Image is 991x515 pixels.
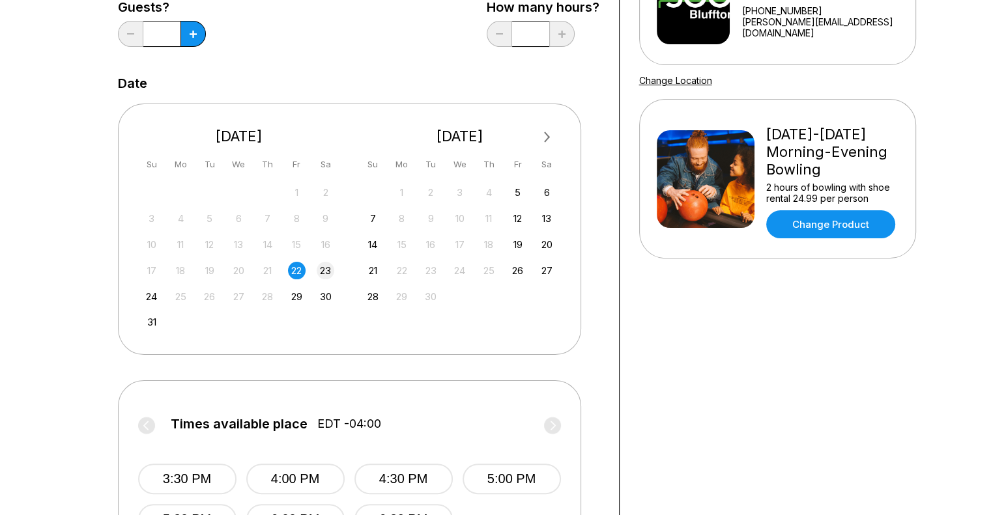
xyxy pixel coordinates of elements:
span: Times available place [171,417,308,431]
div: [PHONE_NUMBER] [741,5,910,16]
div: Not available Friday, August 15th, 2025 [288,236,306,253]
div: Not available Saturday, August 2nd, 2025 [317,184,334,201]
button: 4:00 PM [246,464,345,494]
div: Choose Saturday, September 13th, 2025 [538,210,556,227]
div: Choose Friday, September 26th, 2025 [509,262,526,279]
img: Friday-Sunday Morning-Evening Bowling [657,130,754,228]
a: Change Product [766,210,895,238]
div: Not available Monday, September 8th, 2025 [393,210,410,227]
div: month 2025-09 [362,182,558,305]
div: Not available Saturday, August 9th, 2025 [317,210,334,227]
div: Sa [538,156,556,173]
div: Tu [422,156,440,173]
div: Choose Friday, September 5th, 2025 [509,184,526,201]
div: Not available Wednesday, September 3rd, 2025 [451,184,468,201]
div: Mo [172,156,190,173]
div: Not available Sunday, August 3rd, 2025 [143,210,160,227]
div: Not available Wednesday, August 6th, 2025 [230,210,248,227]
div: Choose Friday, September 12th, 2025 [509,210,526,227]
a: [PERSON_NAME][EMAIL_ADDRESS][DOMAIN_NAME] [741,16,910,38]
div: Not available Saturday, August 16th, 2025 [317,236,334,253]
div: Choose Saturday, September 6th, 2025 [538,184,556,201]
div: [DATE] [138,128,340,145]
div: Choose Saturday, August 30th, 2025 [317,288,334,305]
div: Choose Sunday, September 7th, 2025 [364,210,382,227]
div: Not available Thursday, September 18th, 2025 [480,236,498,253]
div: Not available Wednesday, August 13th, 2025 [230,236,248,253]
div: Choose Friday, August 29th, 2025 [288,288,306,305]
div: Su [143,156,160,173]
div: Not available Tuesday, September 23rd, 2025 [422,262,440,279]
div: Th [259,156,276,173]
div: Not available Wednesday, September 17th, 2025 [451,236,468,253]
div: Not available Thursday, August 28th, 2025 [259,288,276,305]
div: We [451,156,468,173]
div: Fr [509,156,526,173]
div: Not available Monday, September 22nd, 2025 [393,262,410,279]
div: Su [364,156,382,173]
button: 3:30 PM [138,464,237,494]
a: Change Location [639,75,712,86]
div: Not available Thursday, August 21st, 2025 [259,262,276,279]
div: Not available Monday, September 15th, 2025 [393,236,410,253]
div: Choose Friday, August 22nd, 2025 [288,262,306,279]
label: Date [118,76,147,90]
button: 5:00 PM [463,464,561,494]
div: Not available Tuesday, August 12th, 2025 [201,236,218,253]
div: Choose Friday, September 19th, 2025 [509,236,526,253]
div: Mo [393,156,410,173]
button: 4:30 PM [354,464,453,494]
div: Not available Wednesday, August 27th, 2025 [230,288,248,305]
button: Next Month [537,127,558,148]
div: Not available Monday, August 25th, 2025 [172,288,190,305]
div: Not available Friday, August 8th, 2025 [288,210,306,227]
div: Not available Tuesday, September 9th, 2025 [422,210,440,227]
div: Choose Sunday, September 14th, 2025 [364,236,382,253]
div: Not available Tuesday, August 5th, 2025 [201,210,218,227]
div: Not available Wednesday, September 10th, 2025 [451,210,468,227]
div: Not available Tuesday, August 26th, 2025 [201,288,218,305]
div: [DATE]-[DATE] Morning-Evening Bowling [766,126,898,178]
div: Not available Tuesday, August 19th, 2025 [201,262,218,279]
div: Not available Thursday, August 14th, 2025 [259,236,276,253]
div: Not available Thursday, September 25th, 2025 [480,262,498,279]
div: Not available Monday, September 1st, 2025 [393,184,410,201]
div: Choose Saturday, September 20th, 2025 [538,236,556,253]
div: Fr [288,156,306,173]
div: 2 hours of bowling with shoe rental 24.99 per person [766,182,898,204]
div: Choose Sunday, September 28th, 2025 [364,288,382,305]
div: month 2025-08 [141,182,337,331]
div: Choose Sunday, August 31st, 2025 [143,313,160,331]
div: Not available Tuesday, September 16th, 2025 [422,236,440,253]
div: Not available Wednesday, August 20th, 2025 [230,262,248,279]
div: Choose Saturday, September 27th, 2025 [538,262,556,279]
div: Choose Saturday, August 23rd, 2025 [317,262,334,279]
div: Sa [317,156,334,173]
div: Not available Thursday, September 11th, 2025 [480,210,498,227]
div: Tu [201,156,218,173]
div: [DATE] [359,128,561,145]
div: Choose Sunday, September 21st, 2025 [364,262,382,279]
div: We [230,156,248,173]
div: Not available Monday, August 4th, 2025 [172,210,190,227]
div: Not available Wednesday, September 24th, 2025 [451,262,468,279]
div: Th [480,156,498,173]
div: Not available Friday, August 1st, 2025 [288,184,306,201]
div: Not available Sunday, August 10th, 2025 [143,236,160,253]
div: Not available Monday, September 29th, 2025 [393,288,410,305]
div: Not available Thursday, September 4th, 2025 [480,184,498,201]
span: EDT -04:00 [317,417,381,431]
div: Not available Monday, August 11th, 2025 [172,236,190,253]
div: Choose Sunday, August 24th, 2025 [143,288,160,305]
div: Not available Monday, August 18th, 2025 [172,262,190,279]
div: Not available Thursday, August 7th, 2025 [259,210,276,227]
div: Not available Sunday, August 17th, 2025 [143,262,160,279]
div: Not available Tuesday, September 30th, 2025 [422,288,440,305]
div: Not available Tuesday, September 2nd, 2025 [422,184,440,201]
